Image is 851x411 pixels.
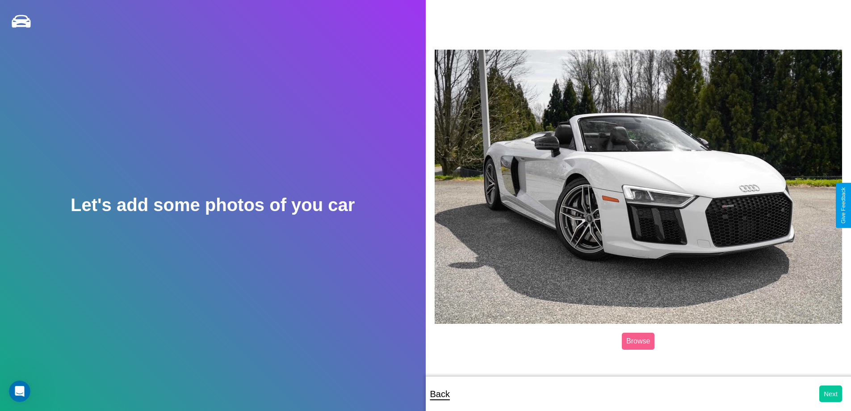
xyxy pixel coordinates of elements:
[71,195,355,215] h2: Let's add some photos of you car
[435,50,843,324] img: posted
[819,386,842,402] button: Next
[9,381,30,402] iframe: Intercom live chat
[622,333,654,350] label: Browse
[840,187,847,224] div: Give Feedback
[430,386,450,402] p: Back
